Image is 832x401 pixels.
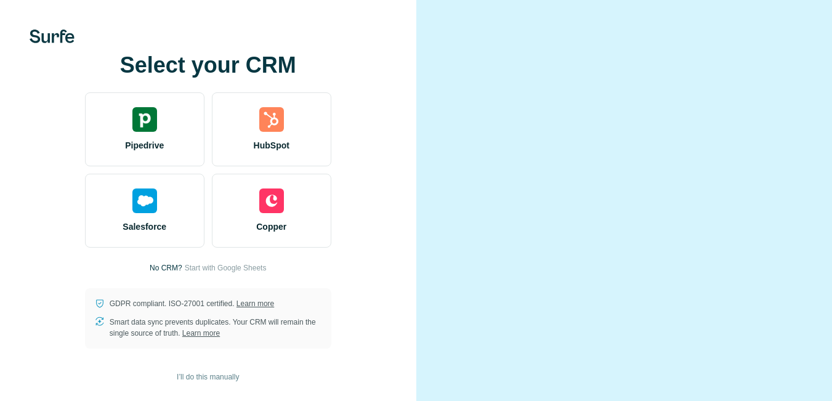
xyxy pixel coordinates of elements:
[256,221,286,233] span: Copper
[125,139,164,152] span: Pipedrive
[182,329,220,338] a: Learn more
[185,262,267,273] button: Start with Google Sheets
[254,139,289,152] span: HubSpot
[30,30,75,43] img: Surfe's logo
[110,317,321,339] p: Smart data sync prevents duplicates. Your CRM will remain the single source of truth.
[132,107,157,132] img: pipedrive's logo
[168,368,248,386] button: I’ll do this manually
[150,262,182,273] p: No CRM?
[132,188,157,213] img: salesforce's logo
[177,371,239,383] span: I’ll do this manually
[259,107,284,132] img: hubspot's logo
[110,298,274,309] p: GDPR compliant. ISO-27001 certified.
[85,53,331,78] h1: Select your CRM
[236,299,274,308] a: Learn more
[123,221,166,233] span: Salesforce
[259,188,284,213] img: copper's logo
